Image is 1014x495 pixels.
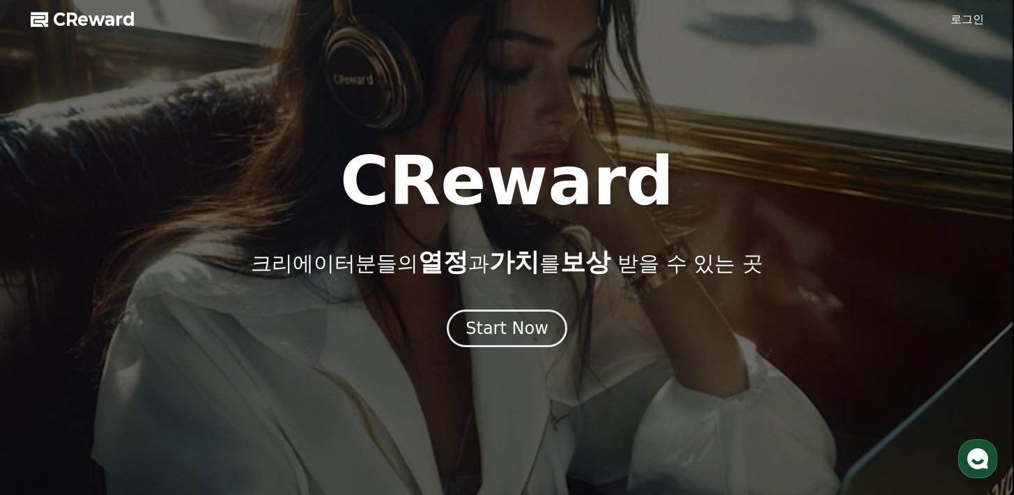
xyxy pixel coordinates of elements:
[340,148,674,215] h1: CReward
[31,8,135,31] a: CReward
[951,11,984,28] a: 로그인
[489,247,539,276] span: 가치
[447,323,567,337] a: Start Now
[418,247,468,276] span: 열정
[447,310,567,347] button: Start Now
[466,317,548,340] div: Start Now
[251,248,762,276] p: 크리에이터분들의 과 를 받을 수 있는 곳
[53,8,135,31] span: CReward
[560,247,610,276] span: 보상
